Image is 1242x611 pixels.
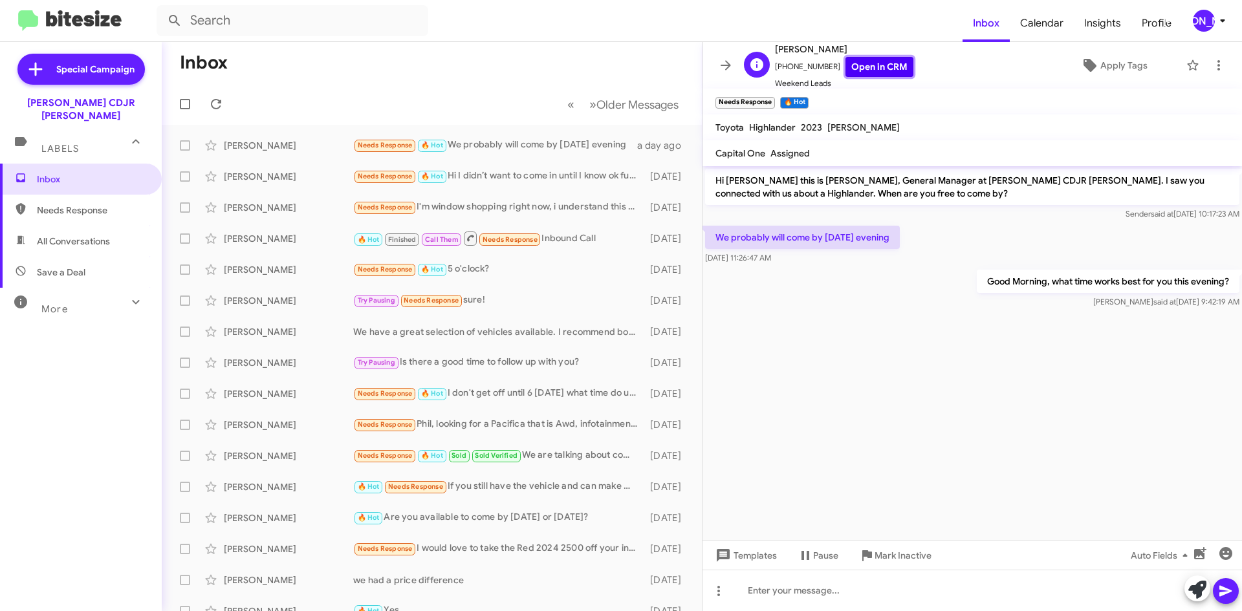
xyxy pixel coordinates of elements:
[224,542,353,555] div: [PERSON_NAME]
[644,480,692,493] div: [DATE]
[56,63,135,76] span: Special Campaign
[41,143,79,155] span: Labels
[1131,544,1193,567] span: Auto Fields
[358,235,380,244] span: 🔥 Hot
[775,57,913,77] span: [PHONE_NUMBER]
[224,356,353,369] div: [PERSON_NAME]
[1131,5,1182,42] a: Profile
[749,122,796,133] span: Highlander
[589,96,596,113] span: »
[644,387,692,400] div: [DATE]
[358,203,413,211] span: Needs Response
[560,91,686,118] nav: Page navigation example
[224,573,353,586] div: [PERSON_NAME]
[849,544,942,567] button: Mark Inactive
[358,482,380,491] span: 🔥 Hot
[353,230,644,246] div: Inbound Call
[1074,5,1131,42] a: Insights
[644,201,692,214] div: [DATE]
[1120,544,1203,567] button: Auto Fields
[1151,209,1173,219] span: said at
[353,448,644,463] div: We are talking about coming by [DATE]. The sixteenth two take a look.
[801,122,822,133] span: 2023
[224,232,353,245] div: [PERSON_NAME]
[1093,297,1239,306] span: [PERSON_NAME] [DATE] 9:42:19 AM
[705,226,900,249] p: We probably will come by [DATE] evening
[644,542,692,555] div: [DATE]
[358,389,413,398] span: Needs Response
[353,169,644,184] div: Hi I didn’t want to come in until I know ok fully approved
[421,141,443,149] span: 🔥 Hot
[703,544,787,567] button: Templates
[17,54,145,85] a: Special Campaign
[180,52,228,73] h1: Inbox
[388,482,443,491] span: Needs Response
[644,573,692,586] div: [DATE]
[713,544,777,567] span: Templates
[37,235,110,248] span: All Conversations
[37,266,85,279] span: Save a Deal
[875,544,931,567] span: Mark Inactive
[715,147,765,159] span: Capital One
[560,91,582,118] button: Previous
[224,387,353,400] div: [PERSON_NAME]
[644,263,692,276] div: [DATE]
[845,57,913,77] a: Open in CRM
[353,293,644,308] div: sure!
[715,122,744,133] span: Toyota
[224,201,353,214] div: [PERSON_NAME]
[715,97,775,109] small: Needs Response
[224,325,353,338] div: [PERSON_NAME]
[358,141,413,149] span: Needs Response
[1153,297,1176,306] span: said at
[353,355,644,370] div: Is there a good time to follow up with you?
[388,235,417,244] span: Finished
[353,200,644,215] div: I'm window shopping right now, i understand this vehicle may or may not be available when I'm abl...
[483,235,538,244] span: Needs Response
[780,97,808,109] small: 🔥 Hot
[353,262,644,277] div: 5 o'clock?
[1010,5,1074,42] a: Calendar
[224,511,353,524] div: [PERSON_NAME]
[224,170,353,183] div: [PERSON_NAME]
[157,5,428,36] input: Search
[358,420,413,429] span: Needs Response
[358,172,413,180] span: Needs Response
[637,139,692,152] div: a day ago
[644,294,692,307] div: [DATE]
[353,386,644,401] div: I don't get off until 6 [DATE] what time do u leave [DATE]
[644,511,692,524] div: [DATE]
[224,139,353,152] div: [PERSON_NAME]
[224,449,353,462] div: [PERSON_NAME]
[421,265,443,273] span: 🔥 Hot
[358,544,413,553] span: Needs Response
[770,147,810,159] span: Assigned
[224,263,353,276] div: [PERSON_NAME]
[353,479,644,494] div: If you still have the vehicle and can make my payments NO MORE than $450/month, then we can talk.
[404,296,459,305] span: Needs Response
[353,417,644,432] div: Phil, looking for a Pacifica that is Awd, infotainment center, has roof racks and is not white. L...
[358,296,395,305] span: Try Pausing
[421,451,443,460] span: 🔥 Hot
[644,449,692,462] div: [DATE]
[41,303,68,315] span: More
[353,138,637,153] div: We probably will come by [DATE] evening
[775,77,913,90] span: Weekend Leads
[827,122,900,133] span: [PERSON_NAME]
[644,356,692,369] div: [DATE]
[963,5,1010,42] a: Inbox
[1182,10,1228,32] button: [PERSON_NAME]
[224,294,353,307] div: [PERSON_NAME]
[425,235,459,244] span: Call Them
[567,96,574,113] span: «
[582,91,686,118] button: Next
[787,544,849,567] button: Pause
[644,232,692,245] div: [DATE]
[1100,54,1148,77] span: Apply Tags
[705,253,771,263] span: [DATE] 11:26:47 AM
[775,41,913,57] span: [PERSON_NAME]
[224,480,353,493] div: [PERSON_NAME]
